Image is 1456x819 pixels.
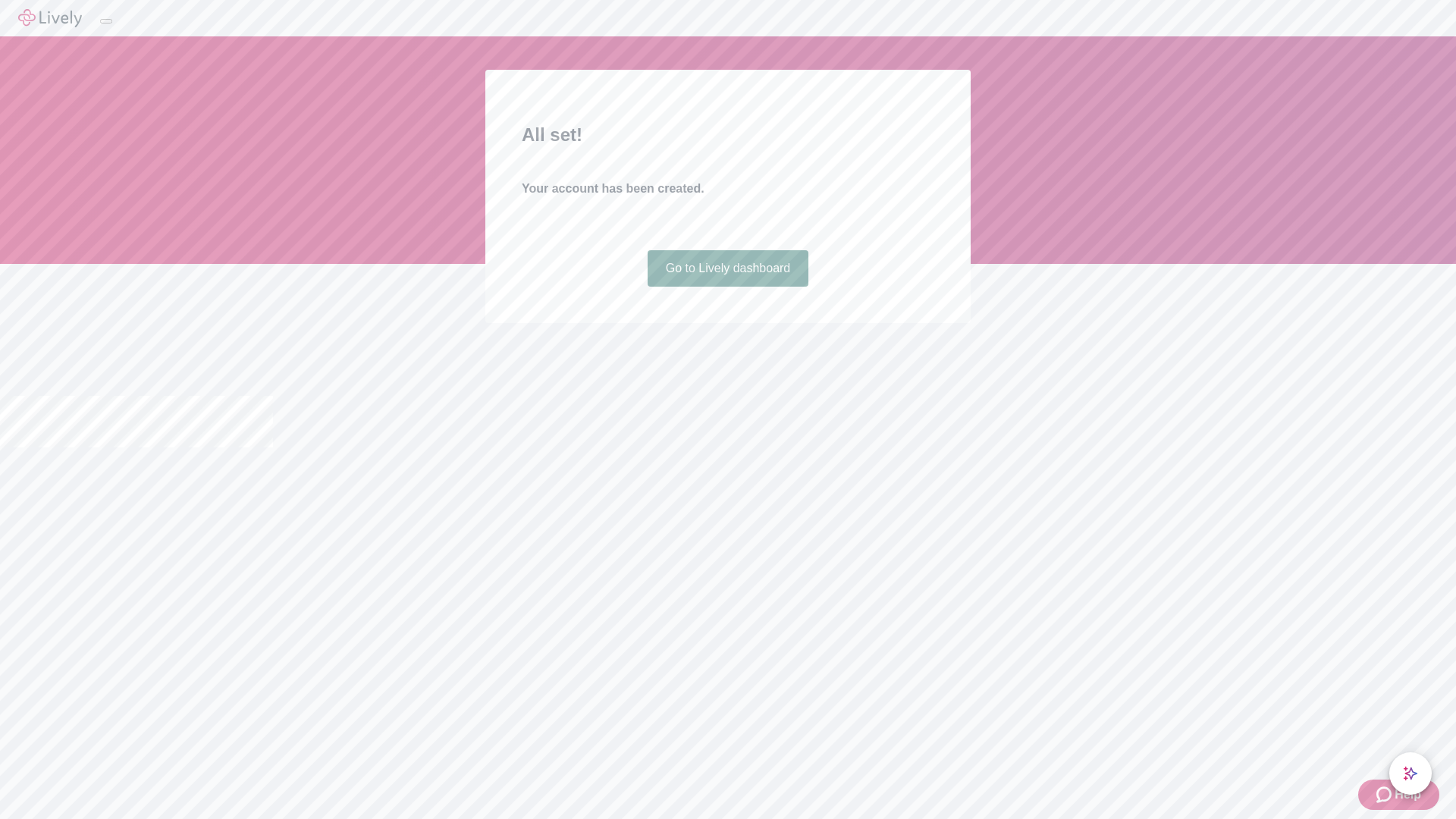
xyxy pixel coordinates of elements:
[100,19,112,24] button: Log out
[1389,752,1432,795] button: chat
[1358,780,1439,810] button: Zendesk support iconHelp
[18,9,82,27] img: Lively
[1376,786,1395,804] svg: Zendesk support icon
[522,180,934,198] h4: Your account has been created.
[1403,766,1418,781] svg: Lively AI Assistant
[522,121,934,149] h2: All set!
[648,250,809,287] a: Go to Lively dashboard
[1395,786,1421,804] span: Help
